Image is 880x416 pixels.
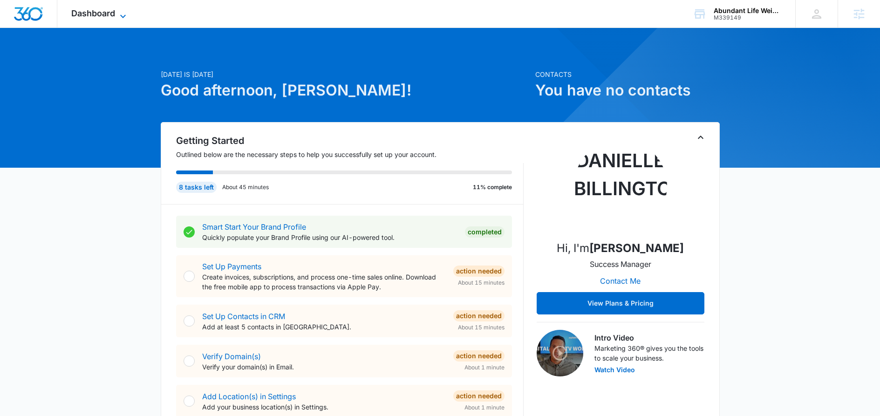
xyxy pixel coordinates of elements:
div: account name [714,7,782,14]
button: View Plans & Pricing [537,292,704,314]
div: Completed [465,226,505,238]
button: Watch Video [594,367,635,373]
img: Intro Video [537,330,583,376]
a: Verify Domain(s) [202,352,261,361]
p: Quickly populate your Brand Profile using our AI-powered tool. [202,232,457,242]
div: 8 tasks left [176,182,217,193]
h1: You have no contacts [535,79,720,102]
p: Verify your domain(s) in Email. [202,362,446,372]
p: Success Manager [590,259,651,270]
a: Set Up Payments [202,262,261,271]
div: Action Needed [453,390,505,402]
p: Add your business location(s) in Settings. [202,402,446,412]
a: Add Location(s) in Settings [202,392,296,401]
strong: [PERSON_NAME] [589,241,684,255]
p: Create invoices, subscriptions, and process one-time sales online. Download the free mobile app t... [202,272,446,292]
a: Smart Start Your Brand Profile [202,222,306,232]
p: Outlined below are the necessary steps to help you successfully set up your account. [176,150,524,159]
p: 11% complete [473,183,512,191]
span: About 1 minute [464,363,505,372]
span: About 15 minutes [458,279,505,287]
div: Action Needed [453,350,505,361]
p: Contacts [535,69,720,79]
span: About 15 minutes [458,323,505,332]
div: Action Needed [453,266,505,277]
h2: Getting Started [176,134,524,148]
h1: Good afternoon, [PERSON_NAME]! [161,79,530,102]
div: Action Needed [453,310,505,321]
h3: Intro Video [594,332,704,343]
button: Contact Me [591,270,650,292]
p: About 45 minutes [222,183,269,191]
p: Add at least 5 contacts in [GEOGRAPHIC_DATA]. [202,322,446,332]
a: Set Up Contacts in CRM [202,312,285,321]
p: Marketing 360® gives you the tools to scale your business. [594,343,704,363]
img: Danielle Billington [574,139,667,232]
button: Toggle Collapse [695,132,706,143]
span: About 1 minute [464,403,505,412]
p: Hi, I'm [557,240,684,257]
p: [DATE] is [DATE] [161,69,530,79]
span: Dashboard [71,8,115,18]
div: account id [714,14,782,21]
